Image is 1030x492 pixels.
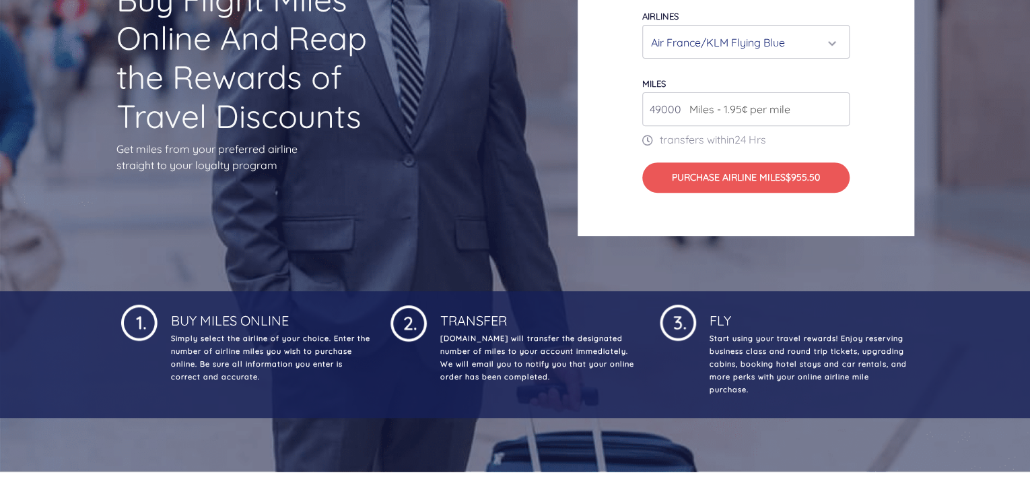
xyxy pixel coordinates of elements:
button: Purchase Airline Miles$955.50 [642,162,850,193]
p: Simply select the airline of your choice. Enter the number of airline miles you wish to purchase ... [168,332,370,383]
label: Airlines [642,11,679,22]
h4: Buy Miles Online [168,302,370,329]
p: Get miles from your preferred airline straight to your loyalty program [116,141,399,173]
h4: Transfer [438,302,640,329]
button: Air France/KLM Flying Blue [642,25,850,59]
h4: Fly [707,302,909,329]
p: transfers within [642,131,850,148]
span: Miles - 1.95¢ per mile [683,101,790,117]
span: 24 Hrs [734,133,766,146]
label: miles [642,78,666,89]
p: Start using your travel rewards! Enjoy reserving business class and round trip tickets, upgrading... [707,332,909,396]
img: 1 [660,302,696,341]
p: [DOMAIN_NAME] will transfer the designated number of miles to your account immediately. We will e... [438,332,640,383]
img: 1 [390,302,427,342]
span: $955.50 [786,171,820,183]
img: 1 [121,302,158,341]
div: Air France/KLM Flying Blue [651,30,833,55]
